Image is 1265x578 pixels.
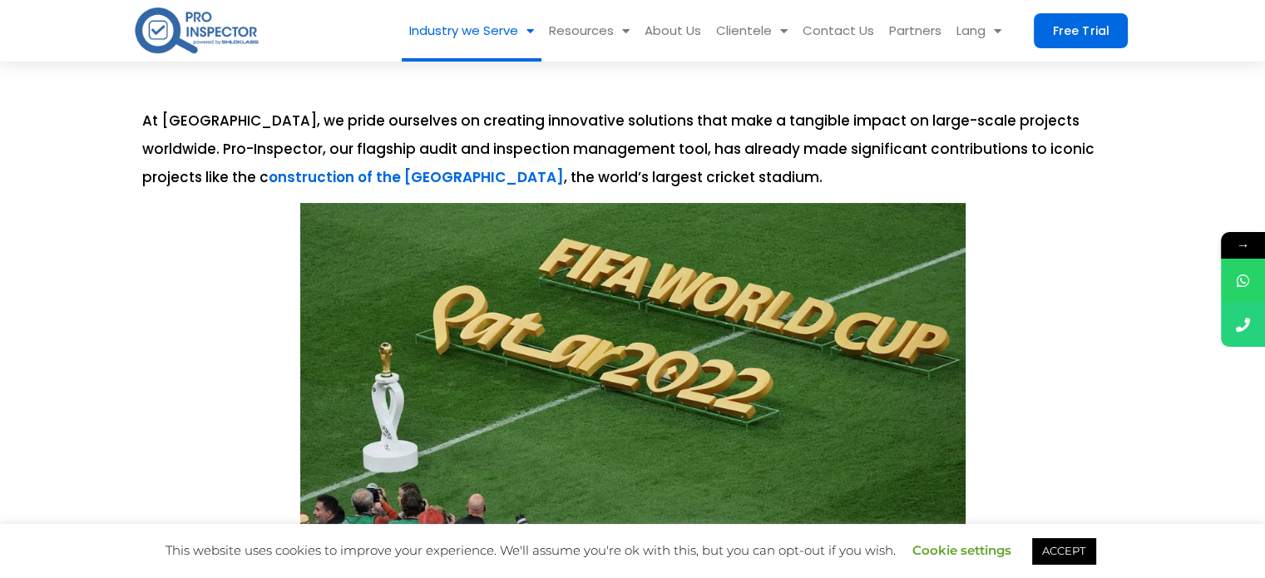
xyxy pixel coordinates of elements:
a: Cookie settings [912,542,1011,558]
span: This website uses cookies to improve your experience. We'll assume you're ok with this, but you c... [166,542,1099,558]
a: onstruction of the [GEOGRAPHIC_DATA] [269,167,564,187]
a: Free Trial [1034,13,1128,48]
span: → [1221,232,1265,259]
img: pro-inspector-logo [133,4,260,57]
span: Free Trial [1053,25,1109,37]
a: ACCEPT [1032,538,1095,564]
img: Fifa world cup. Qatar 2022 [300,203,966,577]
p: At [GEOGRAPHIC_DATA], we pride ourselves on creating innovative solutions that make a tangible im... [142,106,1124,191]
